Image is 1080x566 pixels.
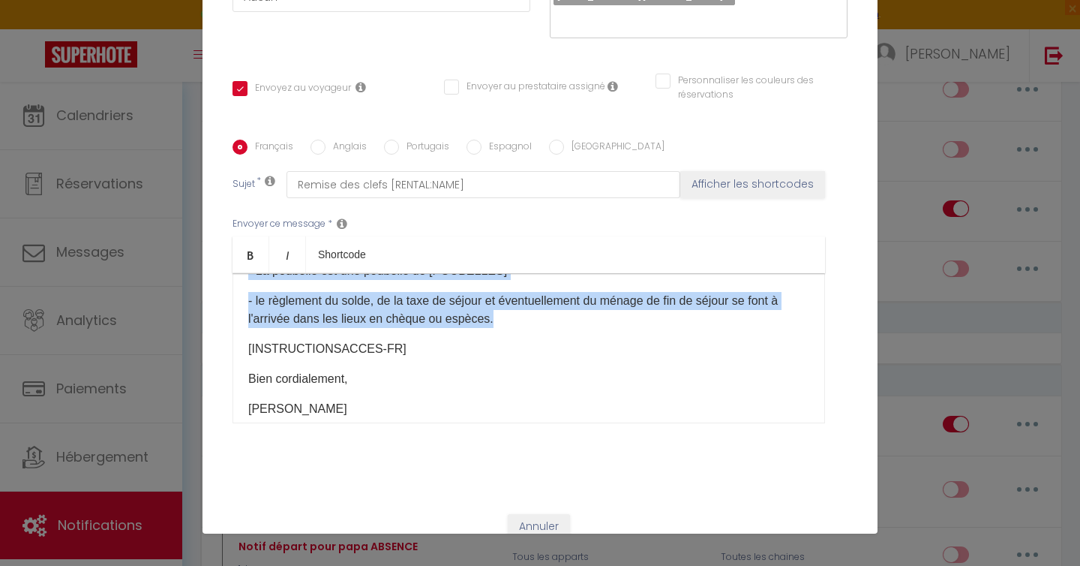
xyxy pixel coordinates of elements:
[247,140,293,156] label: Français
[265,175,275,187] i: Subject
[508,514,570,540] button: Annuler
[306,236,378,272] a: Shortcode
[269,236,306,272] a: Italic
[325,140,367,156] label: Anglais
[607,80,618,92] i: Envoyer au prestataire si il est assigné
[232,236,269,272] a: Bold
[564,140,664,156] label: [GEOGRAPHIC_DATA]
[248,292,809,328] p: - le règlement du solde, de la taxe de séjour et éventuellement du ménage de fin de séjour se fon...
[337,218,347,230] i: Message
[248,340,809,358] p: [INSTRUCTIONSACCES-FR]​
[399,140,449,156] label: Portugais
[248,400,809,418] p: [PERSON_NAME]
[248,370,809,388] p: Bien cordialement,
[481,140,532,156] label: Espagnol
[232,217,325,231] label: Envoyer ce message
[232,177,255,193] label: Sujet
[12,6,57,51] button: Ouvrir le widget de chat LiveChat
[355,81,366,93] i: Envoyer au voyageur
[680,171,825,198] button: Afficher les shortcodes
